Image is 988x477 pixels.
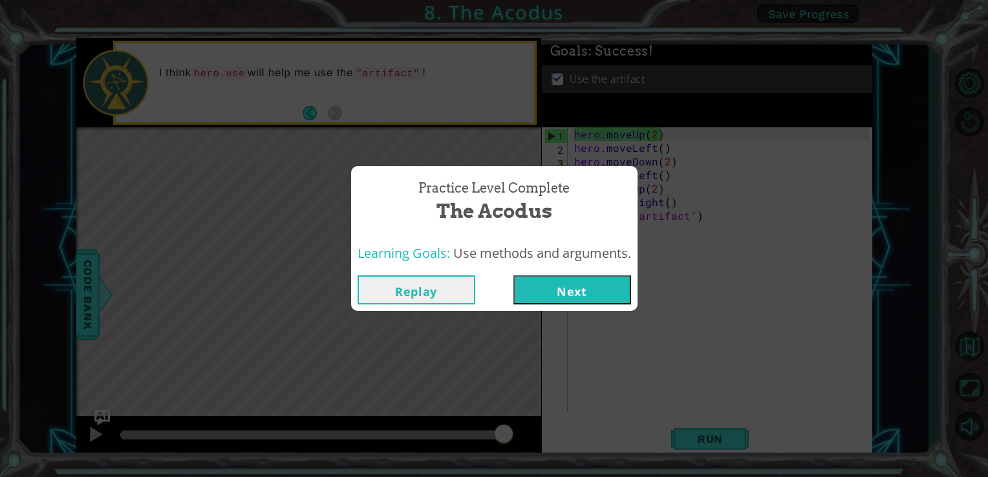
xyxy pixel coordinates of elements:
button: Replay [358,275,475,304]
span: Practice Level Complete [418,179,570,198]
span: Use methods and arguments. [453,244,631,262]
button: Next [513,275,631,304]
span: The Acodus [436,197,552,225]
span: Learning Goals: [358,244,450,262]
